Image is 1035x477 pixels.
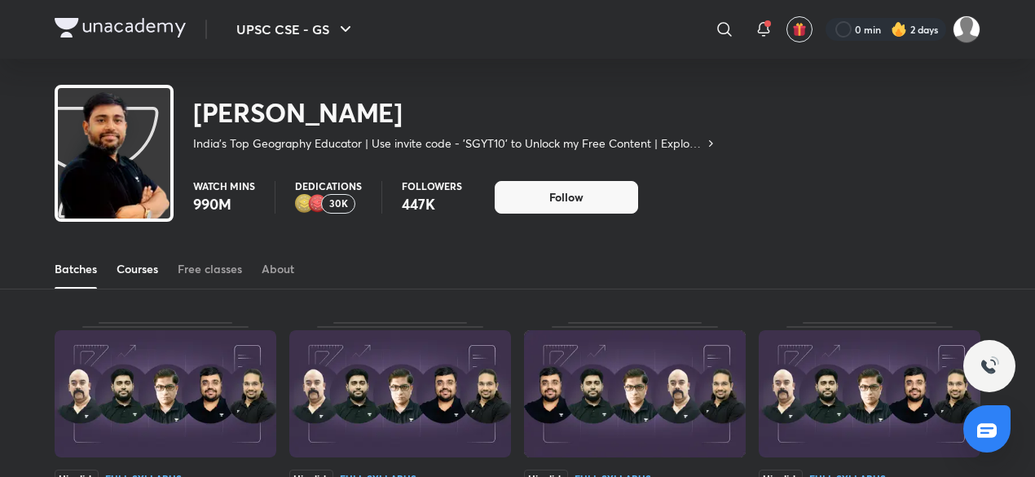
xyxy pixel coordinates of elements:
[117,261,158,277] div: Courses
[792,22,807,37] img: avatar
[953,15,980,43] img: ADITYA
[262,261,294,277] div: About
[262,250,294,289] a: About
[402,181,462,191] p: Followers
[178,250,242,289] a: Free classes
[980,356,999,376] img: ttu
[55,250,97,289] a: Batches
[549,189,584,205] span: Follow
[55,330,276,457] img: Thumbnail
[55,18,186,42] a: Company Logo
[193,181,255,191] p: Watch mins
[227,13,365,46] button: UPSC CSE - GS
[178,261,242,277] div: Free classes
[117,250,158,289] a: Courses
[786,16,813,42] button: avatar
[329,198,348,210] p: 30K
[289,330,511,457] img: Thumbnail
[55,261,97,277] div: Batches
[495,181,638,214] button: Follow
[55,18,186,38] img: Company Logo
[193,194,255,214] p: 990M
[524,330,746,457] img: Thumbnail
[759,330,980,457] img: Thumbnail
[295,181,362,191] p: Dedications
[193,96,717,129] h2: [PERSON_NAME]
[402,194,462,214] p: 447K
[308,194,328,214] img: educator badge1
[58,91,170,248] img: class
[193,135,704,152] p: India's Top Geography Educator | Use invite code - 'SGYT10' to Unlock my Free Content | Explore t...
[295,194,315,214] img: educator badge2
[891,21,907,38] img: streak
